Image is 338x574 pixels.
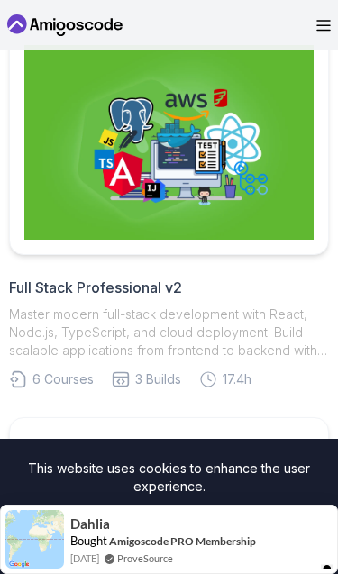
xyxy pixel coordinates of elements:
[9,30,329,388] a: Full Stack Professional v2Full Stack Professional v2Master modern full-stack development with Rea...
[70,516,110,532] span: Dahlia
[5,510,64,569] img: provesource social proof notification image
[239,445,333,549] iframe: chat widget
[70,533,107,548] span: Bought
[117,551,173,566] a: ProveSource
[7,14,20,23] button: Chat widget
[314,551,333,569] iframe: chat widget
[223,370,251,388] span: 17.4h
[14,452,324,503] div: This website uses cookies to enhance the user experience.
[70,551,99,566] span: [DATE]
[135,370,181,388] span: 3 Builds
[9,305,329,360] p: Master modern full-stack development with React, Node.js, TypeScript, and cloud deployment. Build...
[316,20,331,32] button: Open Menu
[109,534,256,548] a: Amigoscode PRO Membership
[9,277,329,298] h2: Full Stack Professional v2
[24,45,314,240] img: Full Stack Professional v2
[32,370,94,388] span: 6 Courses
